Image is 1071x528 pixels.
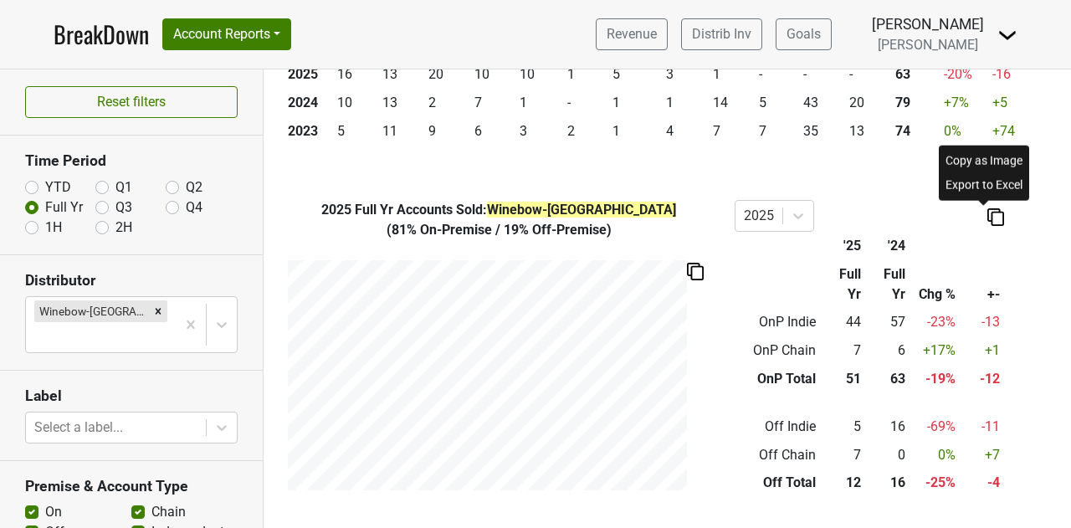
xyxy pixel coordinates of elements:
[755,89,799,117] td: 5
[960,441,1004,469] td: +7
[820,365,865,393] td: 51
[516,117,563,146] td: 3
[845,89,891,117] td: 20
[284,117,333,146] th: 2023
[910,365,960,393] td: -19 %
[865,336,910,365] td: 6
[820,441,865,469] td: 7
[25,478,238,495] h3: Premise & Account Type
[987,208,1004,226] img: Copy to clipboard
[25,272,238,290] h3: Distributor
[115,177,132,197] label: Q1
[799,89,845,117] td: 43
[865,232,910,260] th: '24
[820,413,865,441] td: 5
[910,441,960,469] td: 0 %
[378,61,424,90] td: 13
[687,263,704,280] img: Copy to clipboard
[516,61,563,90] td: 10
[735,309,820,337] td: OnP Indie
[820,309,865,337] td: 44
[988,117,1034,146] td: +74
[563,89,609,117] td: -
[149,300,167,322] div: Remove Winebow-FL
[942,148,1026,172] div: Copy as Image
[333,61,379,90] td: 16
[865,309,910,337] td: 57
[960,336,1004,365] td: +1
[755,61,799,90] td: -
[54,17,149,52] a: BreakDown
[865,365,910,393] td: 63
[25,86,238,118] button: Reset filters
[563,117,609,146] td: 2
[284,89,333,117] th: 2024
[709,61,755,90] td: 1
[878,37,978,53] span: [PERSON_NAME]
[45,502,62,522] label: On
[960,365,1004,393] td: -12
[988,89,1034,117] td: +5
[960,413,1004,441] td: -11
[960,469,1004,498] td: -4
[662,117,709,146] td: 4
[891,61,940,90] th: 63
[845,117,891,146] td: 13
[276,220,722,240] div: ( 81% On-Premise / 19% Off-Premise )
[284,61,333,90] th: 2025
[910,309,960,337] td: -23 %
[378,89,424,117] td: 13
[735,469,820,498] td: Off Total
[755,117,799,146] td: 7
[735,441,820,469] td: Off Chain
[820,232,865,260] th: '25
[516,89,563,117] td: 1
[820,469,865,498] td: 12
[609,117,663,146] td: 1
[865,469,910,498] td: 16
[891,117,940,146] th: 74
[910,336,960,365] td: +17 %
[563,61,609,90] td: 1
[162,18,291,50] button: Account Reports
[470,89,515,117] td: 7
[662,89,709,117] td: 1
[609,89,663,117] td: 1
[487,202,676,218] span: Winebow-[GEOGRAPHIC_DATA]
[378,117,424,146] td: 11
[609,61,663,90] td: 5
[45,177,71,197] label: YTD
[910,260,960,309] th: Chg %
[709,89,755,117] td: 14
[424,89,471,117] td: 2
[872,13,984,35] div: [PERSON_NAME]
[940,61,988,90] td: -20 %
[942,172,1026,197] div: Export to Excel
[865,260,910,309] th: Full Yr
[799,117,845,146] td: 35
[997,25,1017,45] img: Dropdown Menu
[820,260,865,309] th: Full Yr
[960,309,1004,337] td: -13
[940,89,988,117] td: +7 %
[424,61,471,90] td: 20
[865,413,910,441] td: 16
[910,413,960,441] td: -69 %
[960,260,1004,309] th: +-
[709,117,755,146] td: 7
[45,218,62,238] label: 1H
[186,177,202,197] label: Q2
[735,365,820,393] td: OnP Total
[891,89,940,117] th: 79
[25,387,238,405] h3: Label
[845,61,891,90] td: -
[940,117,988,146] td: 0 %
[45,197,83,218] label: Full Yr
[910,469,960,498] td: -25 %
[25,152,238,170] h3: Time Period
[681,18,762,50] a: Distrib Inv
[596,18,668,50] a: Revenue
[186,197,202,218] label: Q4
[424,117,471,146] td: 9
[115,197,132,218] label: Q3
